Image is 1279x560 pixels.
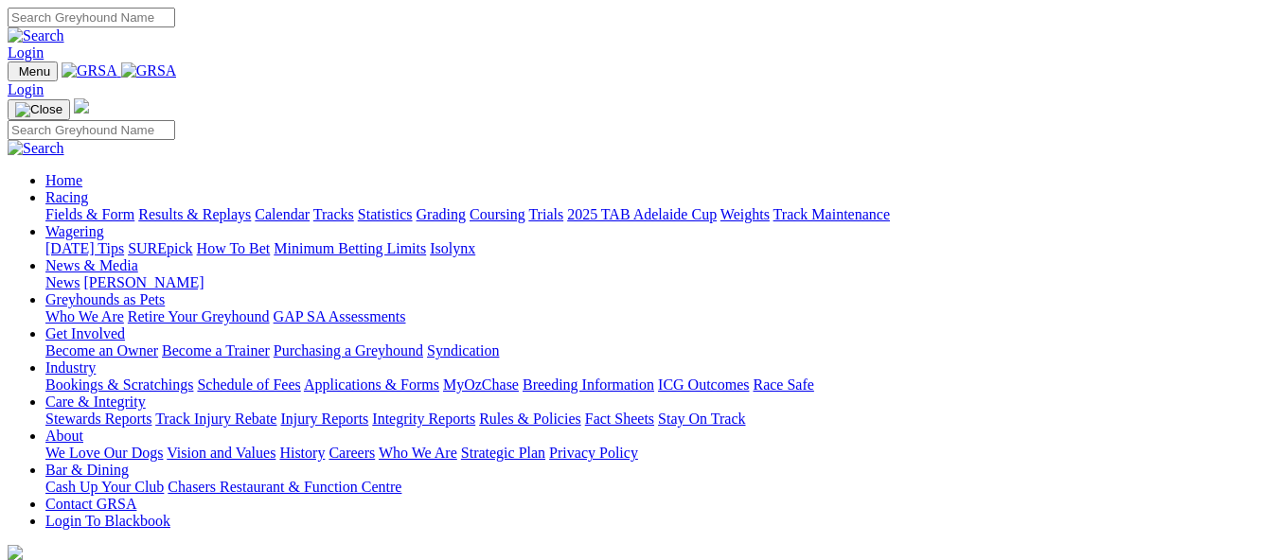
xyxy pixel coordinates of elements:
[45,376,193,393] a: Bookings & Scratchings
[8,8,175,27] input: Search
[45,445,1271,462] div: About
[274,308,406,324] a: GAP SA Assessments
[45,240,124,256] a: [DATE] Tips
[461,445,545,461] a: Strategic Plan
[8,99,70,120] button: Toggle navigation
[45,325,125,341] a: Get Involved
[443,376,519,393] a: MyOzChase
[45,257,138,273] a: News & Media
[379,445,457,461] a: Who We Are
[45,274,80,290] a: News
[753,376,813,393] a: Race Safe
[45,240,1271,257] div: Wagering
[430,240,475,256] a: Isolynx
[45,462,129,478] a: Bar & Dining
[8,140,64,157] img: Search
[197,240,271,256] a: How To Bet
[162,342,270,359] a: Become a Trainer
[19,64,50,79] span: Menu
[45,428,83,444] a: About
[45,394,146,410] a: Care & Integrity
[280,411,368,427] a: Injury Reports
[45,206,134,222] a: Fields & Form
[358,206,413,222] a: Statistics
[45,206,1271,223] div: Racing
[8,545,23,560] img: logo-grsa-white.png
[168,479,401,495] a: Chasers Restaurant & Function Centre
[773,206,890,222] a: Track Maintenance
[658,376,749,393] a: ICG Outcomes
[470,206,525,222] a: Coursing
[45,411,151,427] a: Stewards Reports
[8,44,44,61] a: Login
[8,120,175,140] input: Search
[45,342,158,359] a: Become an Owner
[45,308,1271,325] div: Greyhounds as Pets
[523,376,654,393] a: Breeding Information
[274,342,423,359] a: Purchasing a Greyhound
[372,411,475,427] a: Integrity Reports
[74,98,89,114] img: logo-grsa-white.png
[45,376,1271,394] div: Industry
[255,206,310,222] a: Calendar
[567,206,717,222] a: 2025 TAB Adelaide Cup
[45,445,163,461] a: We Love Our Dogs
[45,342,1271,359] div: Get Involved
[45,291,165,307] a: Greyhounds as Pets
[45,359,96,376] a: Industry
[167,445,275,461] a: Vision and Values
[15,102,62,117] img: Close
[121,62,177,79] img: GRSA
[197,376,300,393] a: Schedule of Fees
[549,445,638,461] a: Privacy Policy
[128,308,270,324] a: Retire Your Greyhound
[313,206,354,222] a: Tracks
[8,81,44,97] a: Login
[304,376,439,393] a: Applications & Forms
[45,308,124,324] a: Who We Are
[45,411,1271,428] div: Care & Integrity
[138,206,251,222] a: Results & Replays
[279,445,325,461] a: History
[8,61,58,81] button: Toggle navigation
[45,496,136,512] a: Contact GRSA
[274,240,426,256] a: Minimum Betting Limits
[62,62,117,79] img: GRSA
[8,27,64,44] img: Search
[45,274,1271,291] div: News & Media
[45,172,82,188] a: Home
[155,411,276,427] a: Track Injury Rebate
[417,206,466,222] a: Grading
[128,240,192,256] a: SUREpick
[45,513,170,529] a: Login To Blackbook
[83,274,204,290] a: [PERSON_NAME]
[329,445,375,461] a: Careers
[720,206,770,222] a: Weights
[479,411,581,427] a: Rules & Policies
[45,223,104,239] a: Wagering
[658,411,745,427] a: Stay On Track
[585,411,654,427] a: Fact Sheets
[45,479,164,495] a: Cash Up Your Club
[45,189,88,205] a: Racing
[427,342,499,359] a: Syndication
[45,479,1271,496] div: Bar & Dining
[528,206,563,222] a: Trials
